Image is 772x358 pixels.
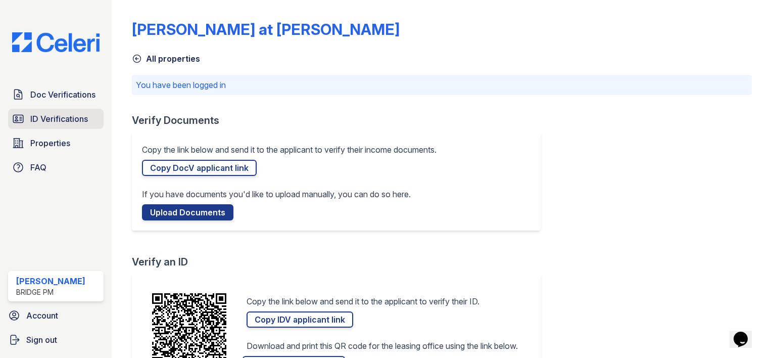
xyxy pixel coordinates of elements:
[8,133,104,153] a: Properties
[142,204,233,220] a: Upload Documents
[30,88,95,101] span: Doc Verifications
[16,287,85,297] div: Bridge PM
[247,340,518,352] p: Download and print this QR code for the leasing office using the link below.
[132,255,549,269] div: Verify an ID
[30,161,46,173] span: FAQ
[142,160,257,176] a: Copy DocV applicant link
[8,157,104,177] a: FAQ
[132,53,200,65] a: All properties
[247,295,479,307] p: Copy the link below and send it to the applicant to verify their ID.
[136,79,748,91] p: You have been logged in
[30,113,88,125] span: ID Verifications
[132,113,549,127] div: Verify Documents
[4,330,108,350] a: Sign out
[26,309,58,322] span: Account
[247,311,353,328] a: Copy IDV applicant link
[16,275,85,287] div: [PERSON_NAME]
[142,144,437,156] p: Copy the link below and send it to the applicant to verify their income documents.
[4,32,108,52] img: CE_Logo_Blue-a8612792a0a2168367f1c8372b55b34899dd931a85d93a1a3d3e32e68fde9ad4.png
[30,137,70,149] span: Properties
[26,334,57,346] span: Sign out
[730,318,762,348] iframe: chat widget
[142,188,411,200] p: If you have documents you'd like to upload manually, you can do so here.
[132,20,400,38] div: [PERSON_NAME] at [PERSON_NAME]
[8,109,104,129] a: ID Verifications
[4,305,108,326] a: Account
[8,84,104,105] a: Doc Verifications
